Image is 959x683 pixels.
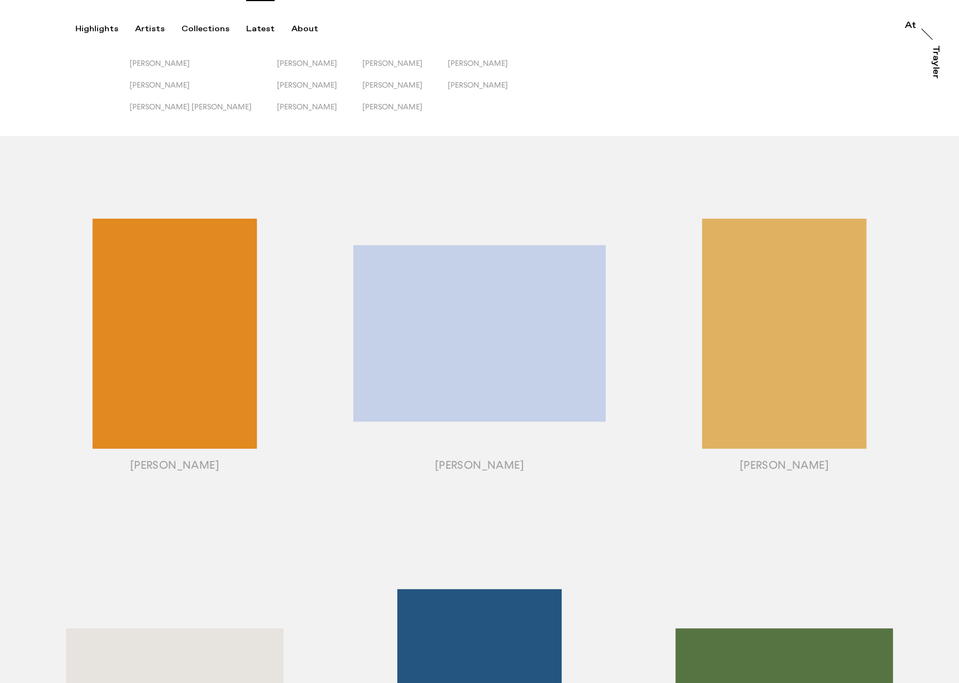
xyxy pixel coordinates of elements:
button: [PERSON_NAME] [277,80,362,102]
button: [PERSON_NAME] [PERSON_NAME] [130,102,277,124]
div: Collections [181,24,229,34]
button: About [291,24,335,34]
div: Highlights [75,24,118,34]
button: [PERSON_NAME] [362,102,448,124]
div: Latest [246,24,275,34]
span: [PERSON_NAME] [277,59,337,68]
button: [PERSON_NAME] [448,80,533,102]
span: [PERSON_NAME] [130,80,190,89]
button: [PERSON_NAME] [277,59,362,80]
span: [PERSON_NAME] [448,80,508,89]
button: [PERSON_NAME] [130,80,277,102]
button: [PERSON_NAME] [277,102,362,124]
span: [PERSON_NAME] [130,59,190,68]
a: Trayler [929,45,940,91]
button: Latest [246,24,291,34]
span: [PERSON_NAME] [277,102,337,111]
span: [PERSON_NAME] [362,59,423,68]
button: [PERSON_NAME] [130,59,277,80]
span: [PERSON_NAME] [277,80,337,89]
span: [PERSON_NAME] [362,102,423,111]
div: Trayler [931,45,940,79]
button: [PERSON_NAME] [362,59,448,80]
div: About [291,24,318,34]
button: Highlights [75,24,135,34]
a: At [905,21,916,32]
span: [PERSON_NAME] [PERSON_NAME] [130,102,252,111]
button: Collections [181,24,246,34]
span: [PERSON_NAME] [362,80,423,89]
div: Artists [135,24,165,34]
span: [PERSON_NAME] [448,59,508,68]
button: [PERSON_NAME] [362,80,448,102]
button: Artists [135,24,181,34]
button: [PERSON_NAME] [448,59,533,80]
